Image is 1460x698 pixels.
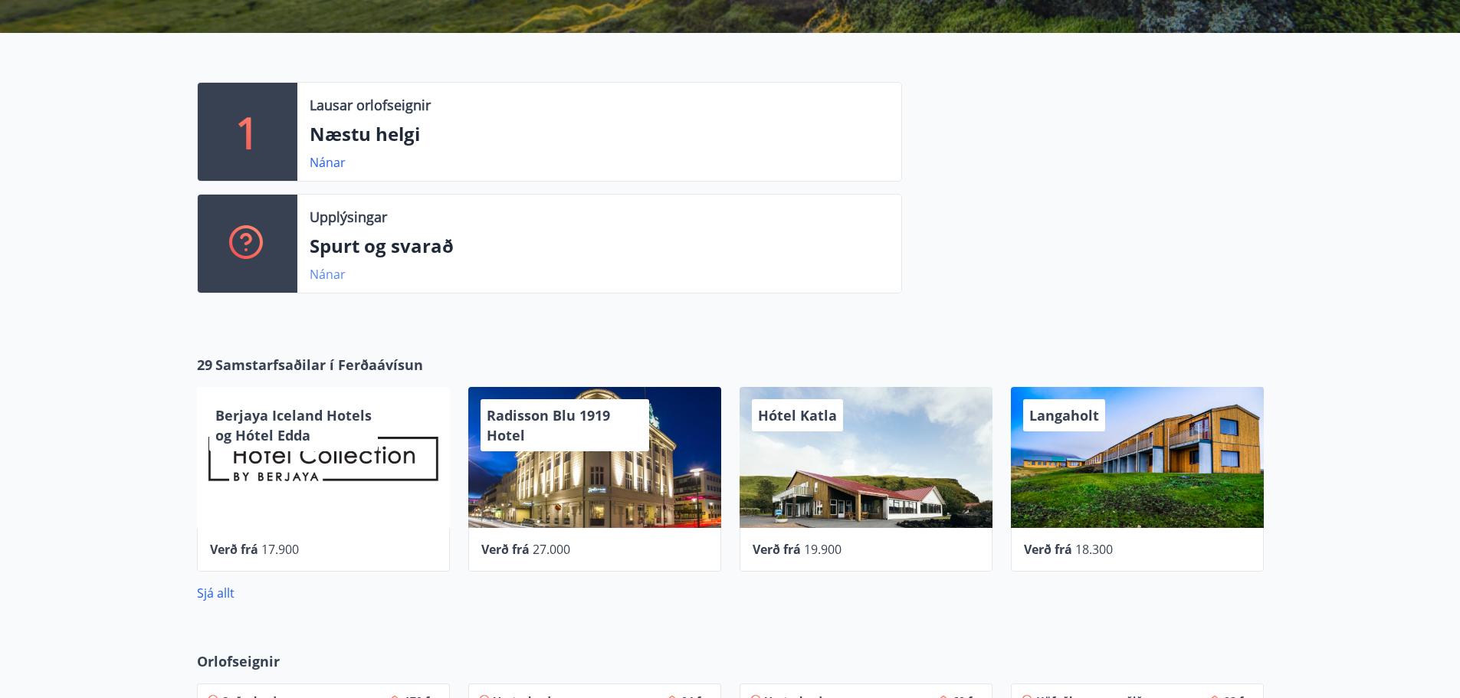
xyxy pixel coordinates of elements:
[197,585,235,601] a: Sjá allt
[758,406,837,424] span: Hótel Katla
[215,406,372,444] span: Berjaya Iceland Hotels og Hótel Edda
[215,355,423,375] span: Samstarfsaðilar í Ferðaávísun
[481,541,530,558] span: Verð frá
[310,266,346,283] a: Nánar
[310,207,387,227] p: Upplýsingar
[197,651,280,671] span: Orlofseignir
[533,541,570,558] span: 27.000
[1029,406,1099,424] span: Langaholt
[235,103,260,161] p: 1
[1075,541,1113,558] span: 18.300
[197,355,212,375] span: 29
[310,121,889,147] p: Næstu helgi
[210,541,258,558] span: Verð frá
[1024,541,1072,558] span: Verð frá
[804,541,842,558] span: 19.900
[753,541,801,558] span: Verð frá
[487,406,610,444] span: Radisson Blu 1919 Hotel
[310,95,431,115] p: Lausar orlofseignir
[310,233,889,259] p: Spurt og svarað
[261,541,299,558] span: 17.900
[310,154,346,171] a: Nánar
